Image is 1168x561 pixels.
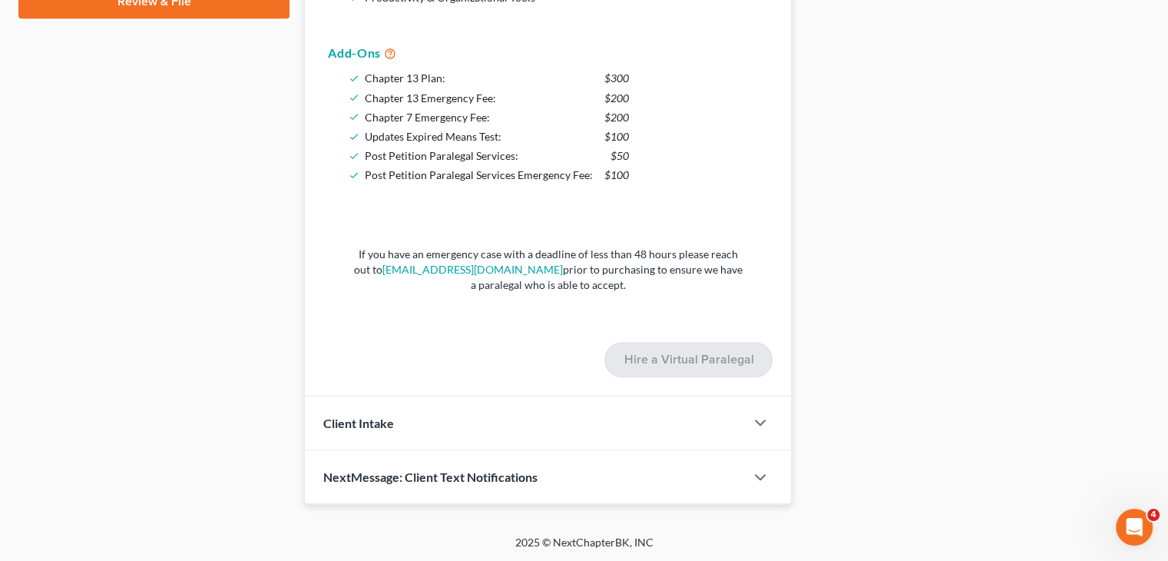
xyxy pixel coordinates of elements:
span: $200 [604,88,629,108]
span: 4 [1147,509,1160,521]
span: NextMessage: Client Text Notifications [323,470,538,484]
span: $200 [604,108,629,127]
span: Chapter 13 Emergency Fee: [365,91,496,105]
span: $300 [604,68,629,88]
span: Post Petition Paralegal Services: [365,149,518,162]
iframe: Intercom live chat [1116,509,1153,546]
button: Hire a Virtual Paralegal [604,342,773,377]
span: Post Petition Paralegal Services Emergency Fee: [365,168,593,181]
span: Chapter 7 Emergency Fee: [365,111,490,124]
p: If you have an emergency case with a deadline of less than 48 hours please reach out to prior to ... [352,247,743,293]
span: Client Intake [323,416,394,430]
span: $100 [604,127,629,146]
span: $100 [604,165,629,184]
h5: Add-Ons [328,44,768,62]
a: [EMAIL_ADDRESS][DOMAIN_NAME] [382,263,563,276]
span: Chapter 13 Plan: [365,71,445,85]
span: Updates Expired Means Test: [365,130,501,143]
span: $50 [610,146,629,165]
